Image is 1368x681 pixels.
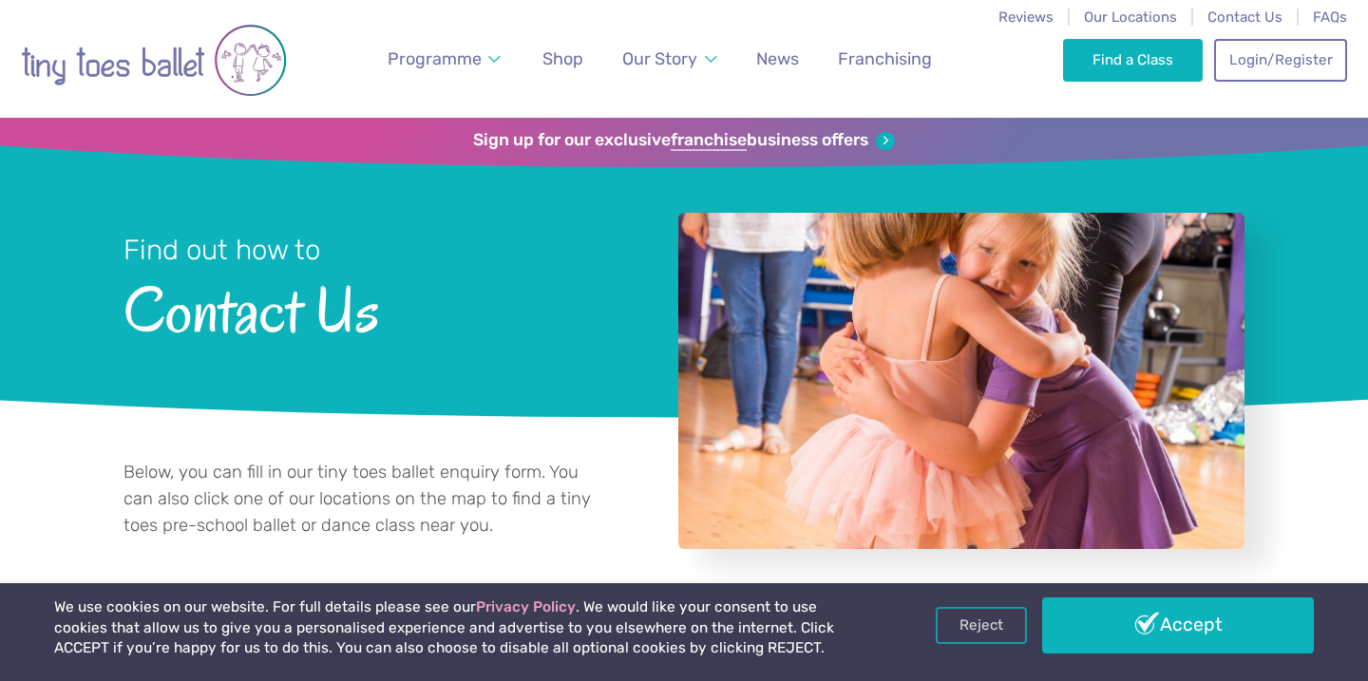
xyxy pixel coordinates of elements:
[756,48,799,68] span: News
[829,38,940,81] a: Franchising
[1313,9,1347,26] a: FAQs
[542,48,583,68] span: Shop
[54,597,873,659] p: We use cookies on our website. For full details please see our . We would like your consent to us...
[748,38,807,81] a: News
[1042,597,1314,653] a: Accept
[936,607,1027,643] a: Reject
[21,12,287,108] img: tiny toes ballet
[1084,9,1177,26] a: Our Locations
[614,38,726,81] a: Our Story
[123,269,628,346] span: Contact Us
[379,38,510,81] a: Programme
[476,598,576,615] a: Privacy Policy
[1214,39,1347,81] a: Login/Register
[622,48,697,68] span: Our Story
[1063,39,1203,81] a: Find a Class
[473,130,894,151] a: Sign up for our exclusivefranchisebusiness offers
[1207,9,1282,26] a: Contact Us
[388,48,482,68] span: Programme
[998,9,1054,26] a: Reviews
[534,38,592,81] a: Shop
[123,460,595,539] p: Below, you can fill in our tiny toes ballet enquiry form. You can also click one of our locations...
[671,130,747,151] strong: franchise
[123,234,320,266] small: Find out how to
[838,48,932,68] span: Franchising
